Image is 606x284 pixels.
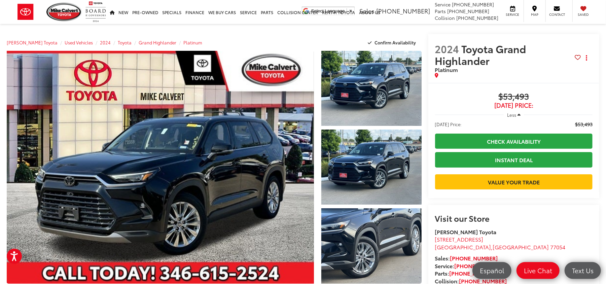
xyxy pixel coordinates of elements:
a: Instant Deal [435,152,593,167]
a: [PHONE_NUMBER] [450,254,498,262]
strong: [PERSON_NAME] Toyota [435,228,497,236]
span: 2024 [435,41,459,56]
a: Expand Photo 3 [321,208,422,283]
span: Service [435,1,451,8]
span: $53,493 [575,121,593,128]
span: Contact [549,12,565,17]
span: [PHONE_NUMBER] [456,14,498,21]
a: [STREET_ADDRESS] [GEOGRAPHIC_DATA],[GEOGRAPHIC_DATA] 77054 [435,235,566,251]
a: Español [472,262,511,279]
span: Parts [435,8,446,14]
span: [PHONE_NUMBER] [447,8,489,14]
strong: Sales: [435,254,498,262]
span: [DATE] Price: [435,102,593,109]
span: [STREET_ADDRESS] [435,235,484,243]
span: Text Us [569,266,597,275]
span: Platinum [435,66,458,73]
span: Español [476,266,507,275]
span: Saved [576,12,591,17]
span: 77054 [550,243,566,251]
span: Collision [435,14,455,21]
span: [GEOGRAPHIC_DATA] [493,243,549,251]
a: Value Your Trade [435,174,593,189]
span: Service [505,12,520,17]
span: dropdown dots [586,55,587,61]
span: $53,493 [435,92,593,102]
a: Expand Photo 2 [321,130,422,205]
strong: Parts: [435,269,497,277]
span: Confirm Availability [375,39,416,45]
span: [PHONE_NUMBER] [376,6,430,15]
span: [PHONE_NUMBER] [452,1,494,8]
a: [PHONE_NUMBER] [450,269,497,277]
a: Platinum [183,39,202,45]
strong: Service: [435,262,502,270]
a: Expand Photo 1 [321,51,422,126]
a: Expand Photo 0 [7,51,314,284]
a: Live Chat [516,262,560,279]
button: Less [504,109,524,121]
span: , [435,243,566,251]
span: [GEOGRAPHIC_DATA] [435,243,491,251]
button: Confirm Availability [364,37,422,48]
a: [PHONE_NUMBER] [455,262,502,270]
span: [DATE] Price: [435,121,462,128]
h2: Visit our Store [435,214,593,222]
img: 2024 Toyota Grand Highlander Platinum [320,208,423,284]
a: Grand Highlander [139,39,176,45]
img: 2024 Toyota Grand Highlander Platinum [320,50,423,127]
a: [PERSON_NAME] Toyota [7,39,58,45]
a: Check Availability [435,134,593,149]
a: Text Us [565,262,601,279]
span: Less [507,112,516,118]
a: 2024 [100,39,111,45]
a: Toyota [118,39,132,45]
span: Live Chat [521,266,556,275]
a: Used Vehicles [65,39,93,45]
span: Toyota Grand Highlander [435,41,526,68]
span: Map [527,12,542,17]
img: Mike Calvert Toyota [46,3,82,21]
button: Actions [581,52,593,64]
img: 2024 Toyota Grand Highlander Platinum [320,129,423,205]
